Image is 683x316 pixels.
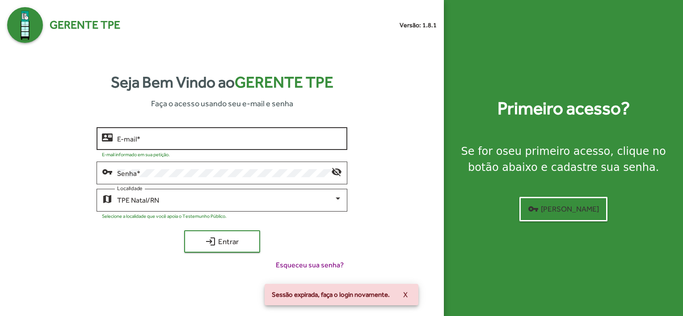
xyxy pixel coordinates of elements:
[102,213,227,219] mat-hint: Selecione a localidade que você apoia o Testemunho Público.
[272,290,390,299] span: Sessão expirada, faça o login novamente.
[192,233,252,249] span: Entrar
[102,193,113,204] mat-icon: map
[528,201,599,217] span: [PERSON_NAME]
[50,17,120,33] span: Gerente TPE
[331,166,342,177] mat-icon: visibility_off
[7,7,43,43] img: Logo Gerente
[102,166,113,177] mat-icon: vpn_key
[276,260,344,270] span: Esqueceu sua senha?
[102,152,170,157] mat-hint: E-mail informado em sua petição.
[111,71,333,94] strong: Seja Bem Vindo ao
[102,132,113,142] mat-icon: contact_mail
[502,145,610,158] strong: seu primeiro acesso
[396,287,415,303] button: X
[205,236,216,247] mat-icon: login
[497,95,630,122] strong: Primeiro acesso?
[117,196,159,204] span: TPE Natal/RN
[235,73,333,91] span: Gerente TPE
[400,21,437,30] small: Versão: 1.8.1
[519,197,607,221] button: [PERSON_NAME]
[151,97,293,109] span: Faça o acesso usando seu e-mail e senha
[184,230,260,253] button: Entrar
[403,287,408,303] span: X
[455,143,672,175] div: Se for o , clique no botão abaixo e cadastre sua senha.
[528,204,539,214] mat-icon: vpn_key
